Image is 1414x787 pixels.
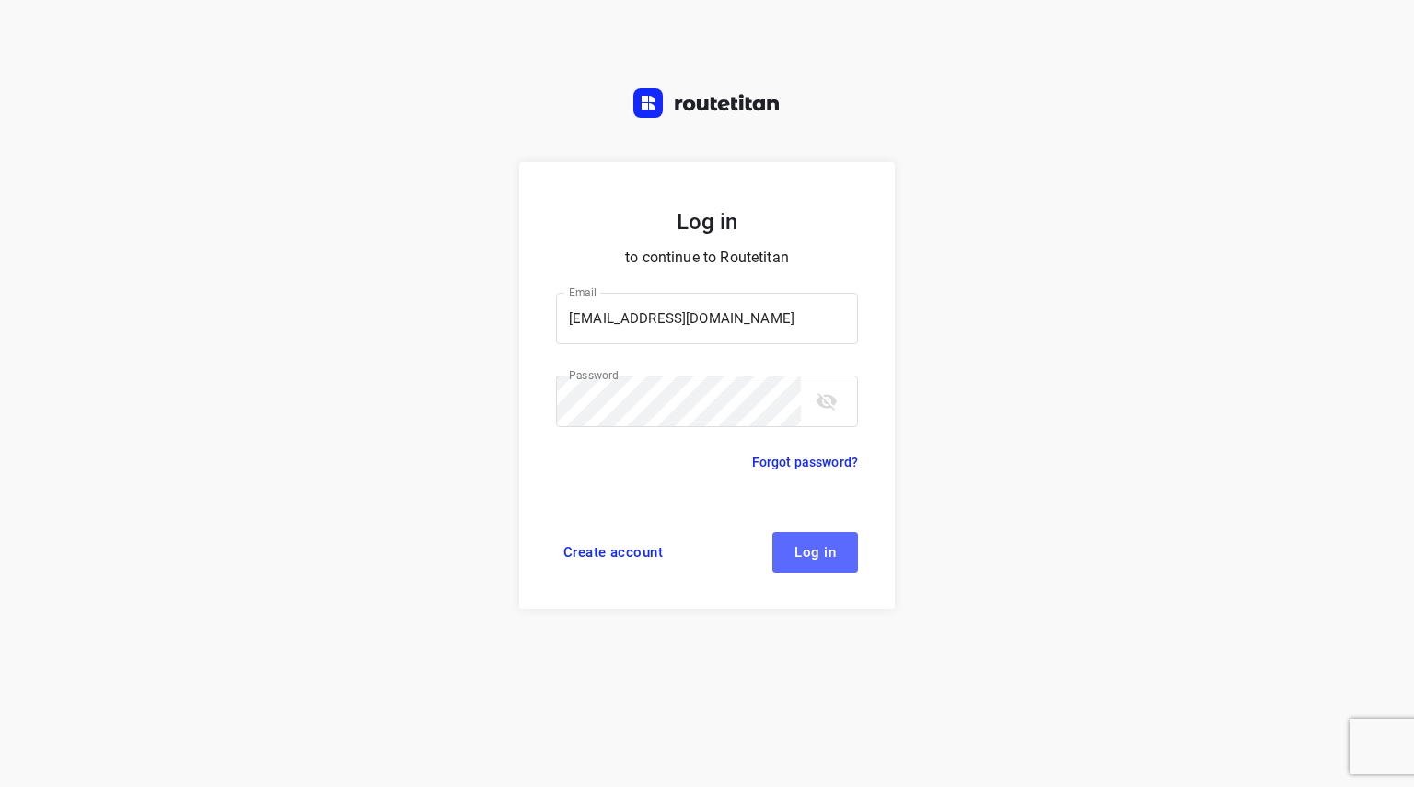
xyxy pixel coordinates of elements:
[556,532,670,573] a: Create account
[556,245,858,271] p: to continue to Routetitan
[794,545,836,560] span: Log in
[633,88,781,118] img: Routetitan
[772,532,858,573] button: Log in
[808,383,845,420] button: toggle password visibility
[752,451,858,473] a: Forgot password?
[556,206,858,237] h5: Log in
[633,88,781,122] a: Routetitan
[563,545,663,560] span: Create account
